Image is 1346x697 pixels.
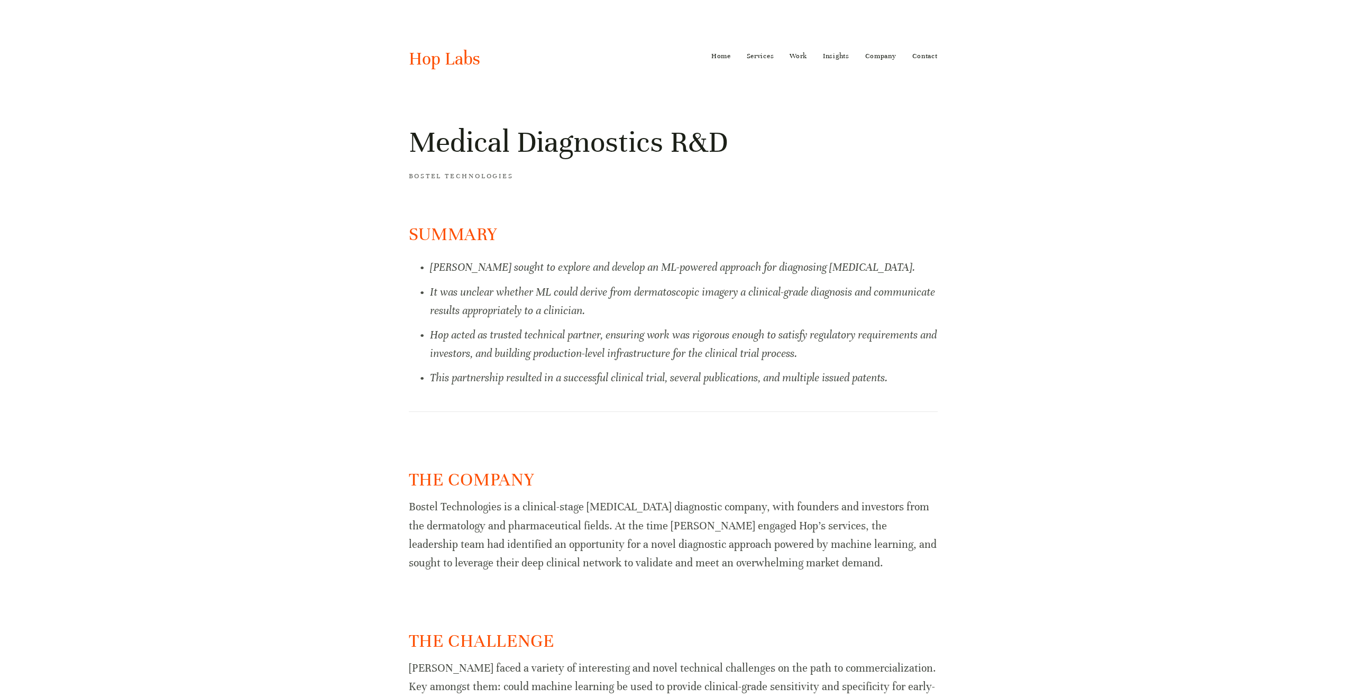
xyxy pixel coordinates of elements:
[430,371,887,384] em: This partnership resulted in a successful clinical trial, several publications, and multiple issu...
[430,261,915,274] em: [PERSON_NAME] sought to explore and develop an ML-powered approach for diagnosing [MEDICAL_DATA].
[711,48,731,65] a: Home
[409,123,938,161] h1: Medical Diagnostics R&D
[409,629,938,654] h2: THE CHALLENGE
[823,48,849,65] a: Insights
[409,222,938,247] h2: SUMMARY
[790,48,807,65] a: Work
[865,48,896,65] a: Company
[430,286,938,317] em: It was unclear whether ML could derive from dermatoscopic imagery a clinical-grade diagnosis and ...
[409,171,938,182] h3: Bostel Technologies
[430,328,939,360] em: Hop acted as trusted technical partner, ensuring work was rigorous enough to satisfy regulatory r...
[747,48,774,65] a: Services
[409,498,938,572] p: Bostel Technologies is a clinical-stage [MEDICAL_DATA] diagnostic company, with founders and inve...
[409,467,938,492] h2: THE COMPANY
[912,48,938,65] a: Contact
[409,48,480,70] a: Hop Labs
